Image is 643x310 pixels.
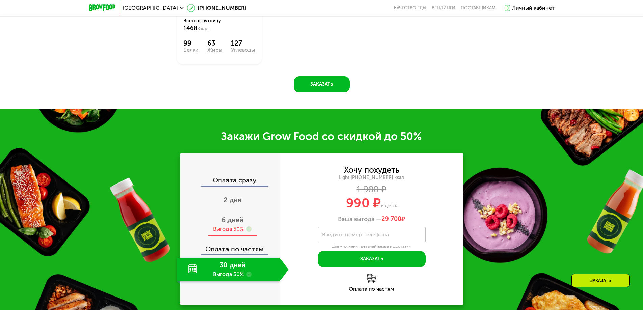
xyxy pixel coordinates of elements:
div: Заказать [571,274,630,287]
span: 29 700 [381,215,401,223]
span: Ккал [197,26,209,32]
a: Качество еды [394,5,426,11]
button: Заказать [294,76,350,92]
button: Заказать [318,251,426,267]
div: 1 980 ₽ [280,186,463,193]
div: Выгода 50% [213,225,244,233]
div: Оплата по частям [181,239,280,254]
div: поставщикам [461,5,495,11]
div: Оплата сразу [181,177,280,186]
span: в день [381,202,397,209]
div: 99 [183,39,199,47]
div: Белки [183,47,199,53]
div: Оплата по частям [280,286,463,292]
div: Ваша выгода — [280,216,463,223]
div: Light [PHONE_NUMBER] ккал [280,175,463,181]
div: Хочу похудеть [344,166,399,174]
div: Всего в пятницу [183,18,255,32]
div: 127 [231,39,255,47]
span: 1468 [183,25,197,32]
div: Углеводы [231,47,255,53]
span: [GEOGRAPHIC_DATA] [123,5,178,11]
img: l6xcnZfty9opOoJh.png [367,274,376,283]
label: Введите номер телефона [322,233,389,236]
span: 990 ₽ [346,195,381,211]
a: Вендинги [432,5,455,11]
a: [PHONE_NUMBER] [187,4,246,12]
div: Для уточнения деталей заказа и доставки [318,244,426,249]
div: 63 [207,39,222,47]
span: 2 дня [224,196,241,204]
span: 6 дней [222,216,243,224]
div: Жиры [207,47,222,53]
div: Личный кабинет [512,4,555,12]
span: ₽ [381,216,405,223]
